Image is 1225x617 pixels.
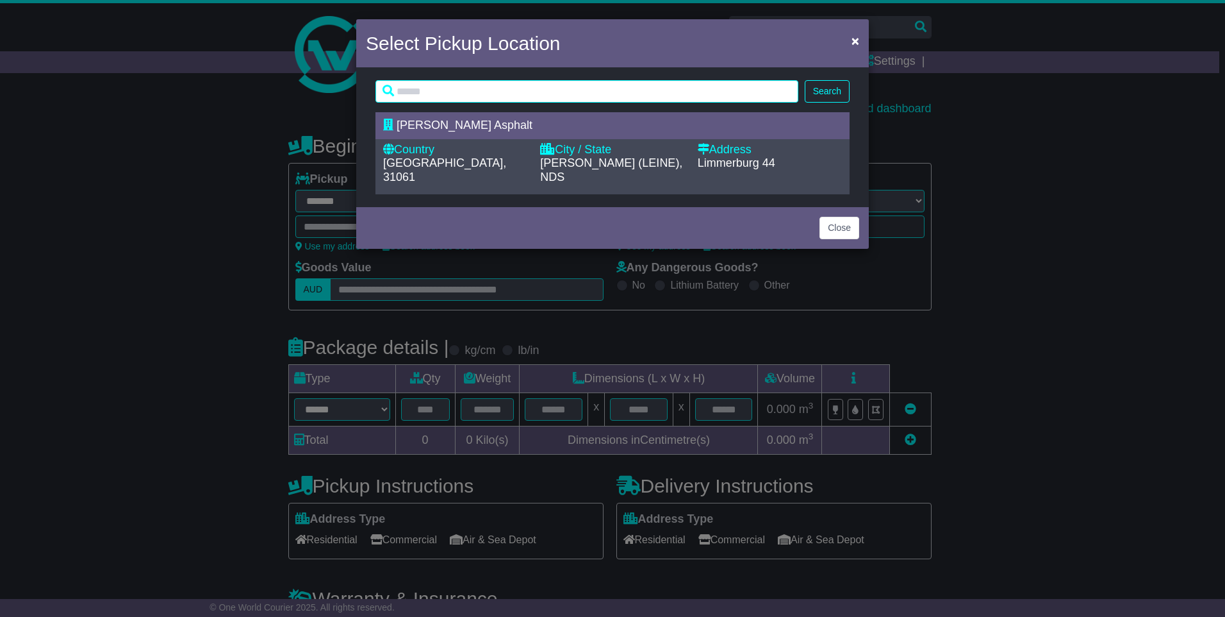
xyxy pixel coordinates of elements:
[383,143,527,157] div: Country
[540,143,684,157] div: City / State
[819,217,859,239] button: Close
[383,156,506,183] span: [GEOGRAPHIC_DATA], 31061
[851,33,859,48] span: ×
[805,80,850,103] button: Search
[397,119,532,131] span: [PERSON_NAME] Asphalt
[845,28,866,54] button: Close
[366,29,561,58] h4: Select Pickup Location
[698,156,775,169] span: Limmerburg 44
[698,143,842,157] div: Address
[540,156,682,183] span: [PERSON_NAME] (LEINE), NDS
